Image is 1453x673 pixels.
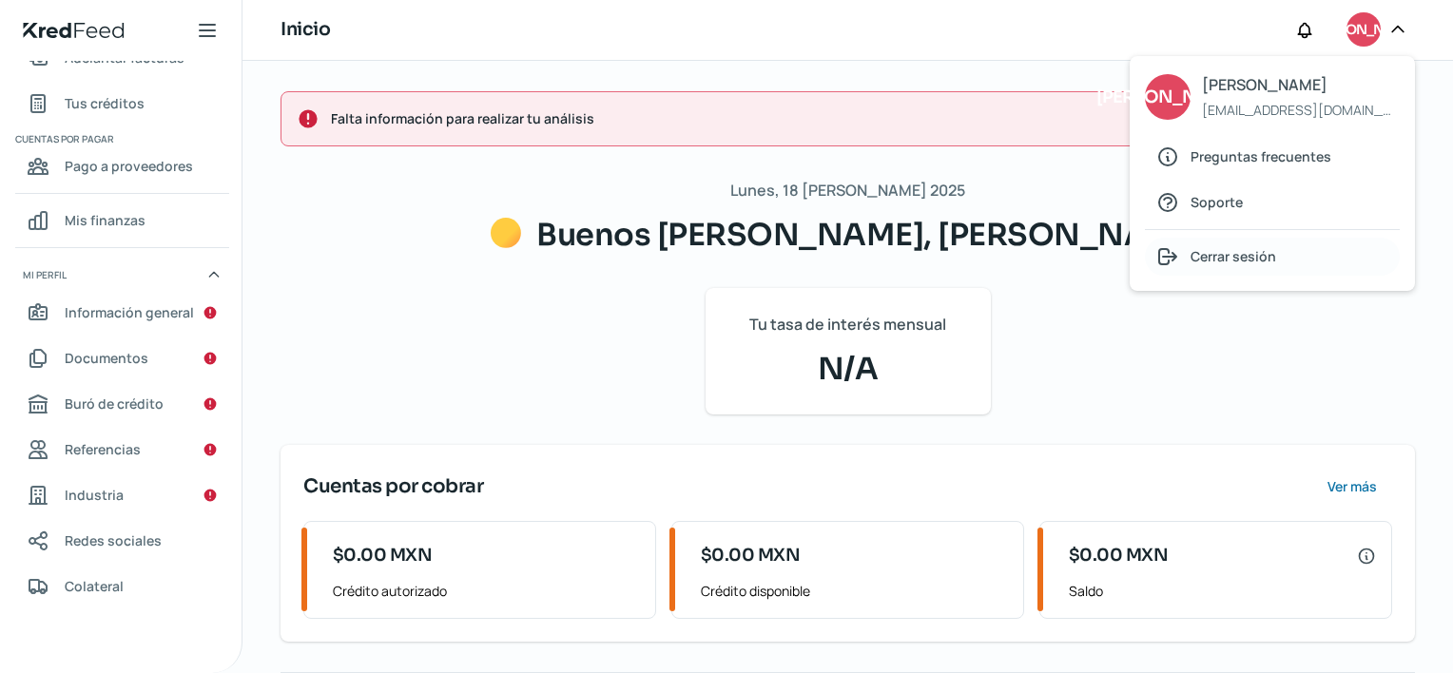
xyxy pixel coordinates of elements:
span: Buenos [PERSON_NAME], [PERSON_NAME] [536,216,1205,254]
span: Tu tasa de interés mensual [749,311,946,338]
span: Pago a proveedores [65,154,193,178]
span: N/A [728,346,968,392]
a: Referencias [15,431,229,469]
span: $0.00 MXN [333,543,433,568]
img: Saludos [491,218,521,248]
span: Falta información para realizar tu análisis [331,106,1327,130]
span: Crédito autorizado [333,579,640,603]
span: Buró de crédito [65,392,164,415]
span: Mi perfil [23,266,67,283]
span: [PERSON_NAME] [1202,71,1399,99]
span: $0.00 MXN [701,543,801,568]
span: Lunes, 18 [PERSON_NAME] 2025 [730,177,965,204]
span: Tus créditos [65,91,145,115]
a: Redes sociales [15,522,229,560]
a: Información general [15,294,229,332]
a: Pago a proveedores [15,147,229,185]
span: Documentos [65,346,148,370]
a: Industria [15,476,229,514]
span: Redes sociales [65,529,162,552]
span: Cerrar sesión [1191,244,1276,268]
span: [PERSON_NAME] [1096,83,1239,112]
a: Tus créditos [15,85,229,123]
span: Industria [65,483,124,507]
span: Información general [65,300,194,324]
a: Colateral [15,567,229,606]
a: Documentos [15,339,229,377]
span: Referencias [65,437,141,461]
span: $0.00 MXN [1069,543,1169,568]
span: Saldo [1069,579,1376,603]
span: Crédito disponible [701,579,1008,603]
span: Colateral [65,574,124,598]
span: [PERSON_NAME] [1311,19,1415,42]
span: Preguntas frecuentes [1191,144,1331,168]
span: Ver más [1327,480,1377,493]
span: Mis finanzas [65,208,145,232]
span: Cuentas por cobrar [303,472,483,501]
h1: Inicio [281,16,330,44]
span: Cuentas por pagar [15,130,226,147]
a: Buró de crédito [15,385,229,423]
span: [EMAIL_ADDRESS][DOMAIN_NAME] [1202,98,1399,122]
span: Soporte [1191,190,1243,214]
button: Ver más [1311,468,1392,506]
a: Mis finanzas [15,202,229,240]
